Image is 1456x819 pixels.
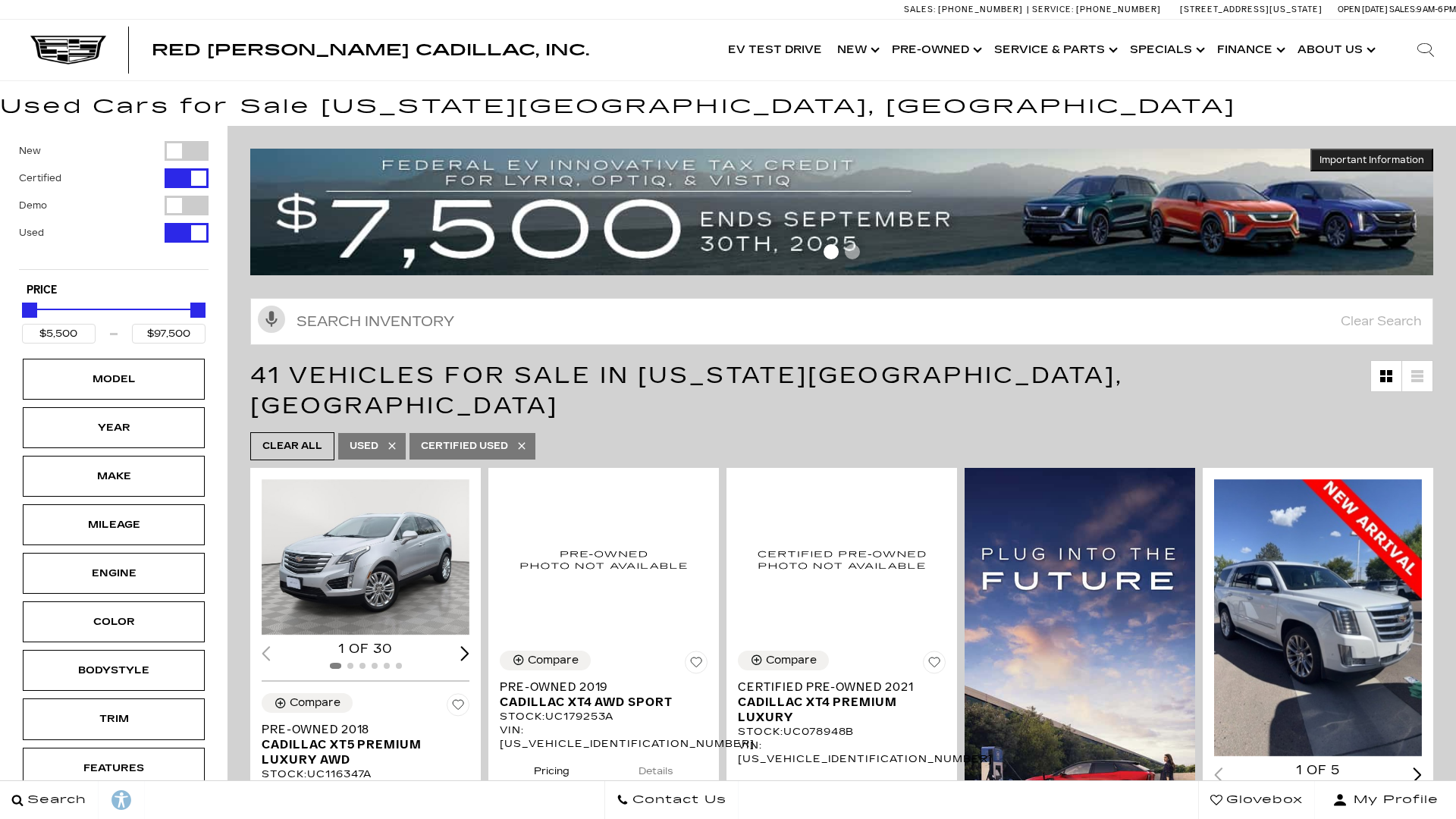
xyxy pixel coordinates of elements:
[850,767,938,800] button: details tab
[738,651,829,670] button: Compare Vehicle
[500,651,591,670] button: Compare Vehicle
[507,752,596,785] button: pricing tab
[745,767,834,800] button: pricing tab
[19,198,47,213] label: Demo
[738,679,934,695] span: Certified Pre-Owned 2021
[500,710,708,723] div: Stock : UC179253A
[1032,5,1074,14] span: Service:
[738,479,946,639] img: 2021 Cadillac XT4 Premium Luxury
[152,41,589,59] span: Red [PERSON_NAME] Cadillac, Inc.
[152,42,589,58] a: Red [PERSON_NAME] Cadillac, Inc.
[76,662,152,679] div: Bodystyle
[1290,20,1380,80] a: About Us
[22,297,206,344] div: Price
[500,723,708,751] div: VIN: [US_VEHICLE_IDENTIFICATION_NUMBER]
[1348,789,1439,811] span: My Profile
[190,303,206,318] div: Maximum Price
[1180,5,1323,14] a: [STREET_ADDRESS][US_STATE]
[76,419,152,436] div: Year
[1076,5,1161,14] span: [PHONE_NUMBER]
[738,695,934,725] span: Cadillac XT4 Premium Luxury
[262,479,469,635] img: 2018 Cadillac XT5 Premium Luxury AWD 1
[22,303,37,318] div: Minimum Price
[290,696,340,710] div: Compare
[1210,20,1290,80] a: Finance
[19,141,209,269] div: Filter by Vehicle Type
[258,306,285,333] svg: Click to toggle on voice search
[250,362,1123,419] span: 41 Vehicles for Sale in [US_STATE][GEOGRAPHIC_DATA], [GEOGRAPHIC_DATA]
[1214,762,1422,779] div: 1 of 5
[1222,789,1303,811] span: Glovebox
[1310,149,1433,171] button: Important Information
[884,20,987,80] a: Pre-Owned
[19,225,44,240] label: Used
[262,767,469,781] div: Stock : UC116347A
[923,651,946,679] button: Save Vehicle
[1417,5,1456,14] span: 9 AM-6 PM
[1319,154,1424,166] span: Important Information
[76,468,152,485] div: Make
[528,654,579,667] div: Compare
[19,171,61,186] label: Certified
[1027,5,1165,14] a: Service: [PHONE_NUMBER]
[19,143,41,158] label: New
[76,516,152,533] div: Mileage
[76,565,152,582] div: Engine
[500,695,696,710] span: Cadillac XT4 AWD Sport
[262,722,469,767] a: Pre-Owned 2018Cadillac XT5 Premium Luxury AWD
[30,36,106,64] img: Cadillac Dark Logo with Cadillac White Text
[24,789,86,811] span: Search
[1214,479,1422,756] img: 2018 Cadillac Escalade Luxury 1
[904,5,936,14] span: Sales:
[421,437,508,456] span: Certified Used
[1122,20,1210,80] a: Specials
[262,722,458,737] span: Pre-Owned 2018
[23,359,205,400] div: ModelModel
[250,149,1433,275] img: vrp-tax-ending-august-version
[938,5,1023,14] span: [PHONE_NUMBER]
[23,748,205,789] div: FeaturesFeatures
[904,5,1027,14] a: Sales: [PHONE_NUMBER]
[720,20,830,80] a: EV Test Drive
[76,760,152,777] div: Features
[262,479,469,635] div: 1 / 2
[629,789,726,811] span: Contact Us
[460,646,469,661] div: Next slide
[23,601,205,642] div: ColorColor
[250,298,1433,345] input: Search Inventory
[1389,5,1417,14] span: Sales:
[262,437,322,456] span: Clear All
[845,244,860,259] span: Go to slide 2
[738,725,946,739] div: Stock : UC078948B
[350,437,378,456] span: Used
[23,698,205,739] div: TrimTrim
[262,693,353,713] button: Compare Vehicle
[738,739,946,766] div: VIN: [US_VEHICLE_IDENTIFICATION_NUMBER]
[500,679,696,695] span: Pre-Owned 2019
[76,711,152,727] div: Trim
[132,324,206,344] input: Maximum
[1214,479,1422,756] div: 1 / 2
[76,613,152,630] div: Color
[500,679,708,710] a: Pre-Owned 2019Cadillac XT4 AWD Sport
[23,650,205,691] div: BodystyleBodystyle
[766,654,817,667] div: Compare
[262,641,469,657] div: 1 of 30
[23,456,205,497] div: MakeMake
[1413,767,1422,782] div: Next slide
[76,371,152,388] div: Model
[1315,781,1456,819] button: Open user profile menu
[23,553,205,594] div: EngineEngine
[987,20,1122,80] a: Service & Parts
[22,324,96,344] input: Minimum
[830,20,884,80] a: New
[27,284,201,297] h5: Price
[1198,781,1315,819] a: Glovebox
[604,781,739,819] a: Contact Us
[447,693,469,722] button: Save Vehicle
[262,737,458,767] span: Cadillac XT5 Premium Luxury AWD
[1338,5,1388,14] span: Open [DATE]
[738,679,946,725] a: Certified Pre-Owned 2021Cadillac XT4 Premium Luxury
